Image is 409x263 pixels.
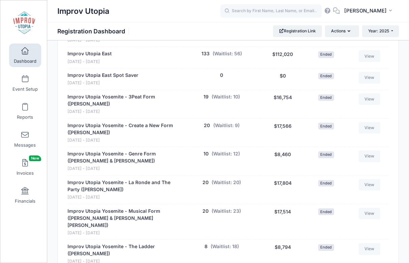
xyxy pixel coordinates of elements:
[212,179,241,186] button: (Waitlist: 20)
[213,122,240,129] button: (Waitlist: 9)
[359,243,380,255] a: View
[325,25,359,37] button: Actions
[220,4,322,18] input: Search by First Name, Last Name, or Email...
[201,50,210,57] button: 133
[11,10,37,36] img: Improv Utopia
[368,28,389,33] span: Year: 2025
[67,150,180,165] a: Improv Utopia Yosemite - Genre Form ([PERSON_NAME] & [PERSON_NAME])
[340,3,399,19] button: [PERSON_NAME]
[67,93,180,108] a: Improv Utopia Yosemite - 3Peat Form ([PERSON_NAME])
[12,86,38,92] span: Event Setup
[273,25,322,37] a: Registration Link
[0,7,48,39] a: Improv Utopia
[202,179,209,186] button: 20
[67,230,180,236] span: [DATE] - [DATE]
[67,72,138,79] a: Improv Utopia East Spot Saver
[202,208,209,215] button: 20
[318,73,334,79] span: Ended
[318,151,334,158] span: Ended
[318,208,334,215] span: Ended
[203,150,209,157] button: 10
[29,155,41,161] span: New
[67,194,180,201] span: [DATE] - [DATE]
[9,43,41,67] a: Dashboard
[67,80,138,86] span: [DATE] - [DATE]
[344,7,387,14] span: [PERSON_NAME]
[359,208,380,219] a: View
[220,72,223,79] button: 0
[362,25,399,37] button: Year: 2025
[318,180,334,186] span: Ended
[204,122,210,129] button: 20
[67,137,180,144] span: [DATE] - [DATE]
[203,93,209,100] button: 19
[318,94,334,101] span: Ended
[211,243,239,250] button: (Waitlist: 18)
[15,198,35,204] span: Financials
[359,72,380,83] a: View
[67,243,180,257] a: Improv Utopia Yosemite - The Ladder ([PERSON_NAME])
[260,50,305,65] div: $112,020
[204,243,208,250] button: 8
[17,170,34,176] span: Invoices
[9,155,41,179] a: InvoicesNew
[359,122,380,134] a: View
[359,50,380,62] a: View
[67,166,180,172] span: [DATE] - [DATE]
[9,71,41,95] a: Event Setup
[359,179,380,191] a: View
[67,208,180,229] a: Improv Utopia Yosemite - Musical Form ([PERSON_NAME] & [PERSON_NAME] [PERSON_NAME])
[359,150,380,162] a: View
[318,244,334,251] span: Ended
[67,50,112,57] a: Improv Utopia East
[260,150,305,172] div: $8,460
[260,72,305,86] div: $0
[318,51,334,58] span: Ended
[57,28,131,35] h1: Registration Dashboard
[67,109,180,115] span: [DATE] - [DATE]
[9,183,41,207] a: Financials
[14,142,36,148] span: Messages
[57,3,109,19] h1: Improv Utopia
[212,93,240,100] button: (Waitlist: 10)
[213,50,242,57] button: (Waitlist: 56)
[318,123,334,129] span: Ended
[67,59,112,65] span: [DATE] - [DATE]
[260,122,305,144] div: $17,566
[260,179,305,201] div: $17,804
[67,122,180,136] a: Improv Utopia Yosemite - Create a New Form ([PERSON_NAME])
[260,93,305,115] div: $16,754
[67,179,180,193] a: Improv Utopia Yosemite - La Ronde and The Party ([PERSON_NAME])
[9,127,41,151] a: Messages
[359,93,380,105] a: View
[14,58,36,64] span: Dashboard
[17,114,33,120] span: Reports
[260,208,305,236] div: $17,514
[212,208,241,215] button: (Waitlist: 23)
[9,99,41,123] a: Reports
[212,150,240,157] button: (Waitlist: 12)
